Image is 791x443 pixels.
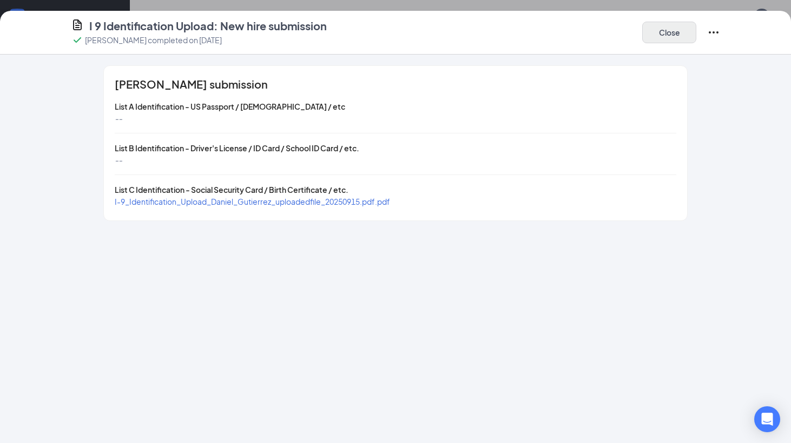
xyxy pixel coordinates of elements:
h4: I 9 Identification Upload: New hire submission [89,18,327,33]
span: -- [115,113,122,123]
span: List B Identification - Driver's License / ID Card / School ID Card / etc. [115,143,359,153]
span: -- [115,155,122,165]
button: Close [642,22,696,43]
a: I-9_Identification_Upload_Daniel_Gutierrez_uploadedfile_20250915.pdf.pdf [115,197,390,206]
svg: Ellipses [707,26,720,39]
span: List A Identification - US Passport / [DEMOGRAPHIC_DATA] / etc [115,102,345,111]
svg: CustomFormIcon [71,18,84,31]
span: List C Identification - Social Security Card / Birth Certificate / etc. [115,185,348,194]
p: [PERSON_NAME] completed on [DATE] [85,35,222,45]
div: Open Intercom Messenger [754,406,780,432]
svg: Checkmark [71,33,84,46]
span: [PERSON_NAME] submission [115,79,268,90]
